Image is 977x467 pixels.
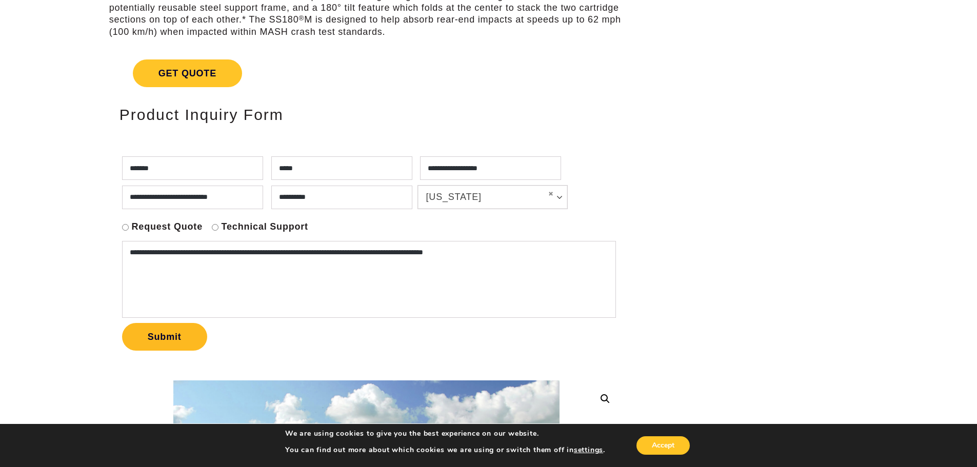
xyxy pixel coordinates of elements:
[285,429,605,438] p: We are using cookies to give you the best experience on our website.
[574,445,603,455] button: settings
[285,445,605,455] p: You can find out more about which cookies we are using or switch them off in .
[636,436,690,455] button: Accept
[109,47,624,99] a: Get Quote
[133,59,242,87] span: Get Quote
[132,221,203,233] label: Request Quote
[418,186,567,209] a: [US_STATE]
[119,106,613,123] h2: Product Inquiry Form
[222,221,308,233] label: Technical Support
[122,323,207,351] button: Submit
[426,190,540,204] span: [US_STATE]
[298,14,304,22] sup: ®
